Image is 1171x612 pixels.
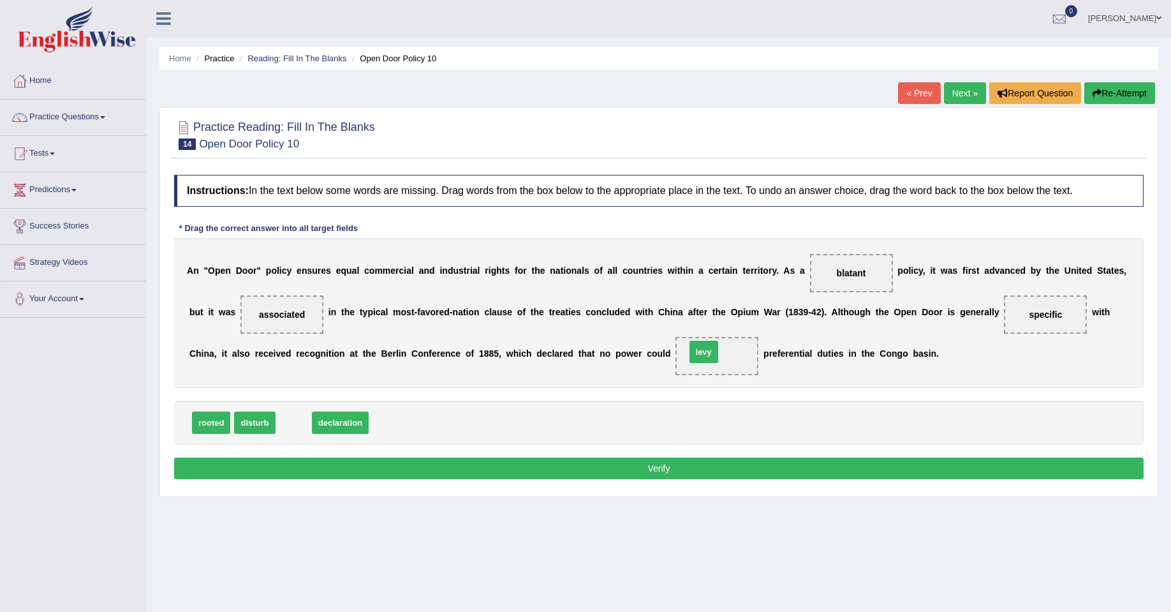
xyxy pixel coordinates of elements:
[549,307,552,317] b: t
[758,265,760,276] b: i
[187,185,249,196] b: Instructions:
[390,265,395,276] b: e
[962,265,966,276] b: f
[1103,265,1106,276] b: t
[540,265,545,276] b: e
[415,307,418,317] b: -
[612,265,615,276] b: l
[600,265,603,276] b: f
[552,307,555,317] b: r
[200,307,203,317] b: t
[247,54,346,63] a: Reading: Fill In The Blanks
[608,265,613,276] b: a
[648,307,654,317] b: h
[769,265,772,276] b: r
[688,307,693,317] b: a
[1065,5,1078,17] span: 0
[1076,265,1079,276] b: i
[821,307,825,317] b: )
[1,209,146,241] a: Success Stories
[517,307,523,317] b: o
[271,265,277,276] b: o
[328,307,331,317] b: i
[712,307,716,317] b: t
[1010,265,1015,276] b: c
[849,307,855,317] b: o
[725,265,730,276] b: a
[716,307,721,317] b: h
[199,138,299,150] small: Open Door Policy 10
[614,307,620,317] b: d
[464,265,467,276] b: t
[903,265,909,276] b: o
[1064,265,1071,276] b: U
[561,307,566,317] b: a
[565,307,568,317] b: t
[1106,265,1111,276] b: a
[381,307,386,317] b: a
[793,307,799,317] b: 8
[1084,82,1155,104] button: Re-Attempt
[995,265,1000,276] b: v
[393,307,401,317] b: m
[468,307,474,317] b: o
[1020,265,1026,276] b: d
[668,265,675,276] b: w
[496,265,502,276] b: h
[971,265,976,276] b: s
[357,265,359,276] b: l
[913,265,918,276] b: c
[764,307,772,317] b: W
[622,265,628,276] b: c
[698,265,703,276] b: a
[1114,265,1119,276] b: e
[531,265,534,276] b: t
[453,265,459,276] b: u
[442,265,448,276] b: n
[459,265,464,276] b: s
[208,265,215,276] b: O
[751,265,754,276] b: r
[1,136,146,168] a: Tests
[953,265,958,276] b: s
[651,265,653,276] b: i
[665,307,670,317] b: h
[1111,265,1114,276] b: t
[989,265,995,276] b: d
[642,307,645,317] b: i
[556,307,561,317] b: e
[534,307,540,317] b: h
[799,307,804,317] b: 3
[609,307,615,317] b: u
[713,265,718,276] b: e
[417,307,420,317] b: f
[336,265,341,276] b: e
[169,54,191,63] a: Home
[215,265,221,276] b: p
[174,458,1144,479] button: Verify
[346,265,352,276] b: u
[466,265,469,276] b: r
[420,307,425,317] b: a
[174,223,363,235] div: * Drag the correct answer into all target fields
[901,307,906,317] b: p
[225,265,231,276] b: n
[1,172,146,204] a: Predictions
[484,307,489,317] b: c
[585,307,591,317] b: c
[373,307,376,317] b: i
[645,307,648,317] b: t
[364,265,369,276] b: c
[492,307,497,317] b: a
[491,265,497,276] b: g
[568,307,571,317] b: i
[282,265,287,276] b: c
[620,307,625,317] b: e
[1079,265,1082,276] b: t
[721,307,726,317] b: e
[686,265,688,276] b: i
[1087,265,1093,276] b: d
[658,307,665,317] b: C
[824,307,827,317] b: .
[193,265,199,276] b: n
